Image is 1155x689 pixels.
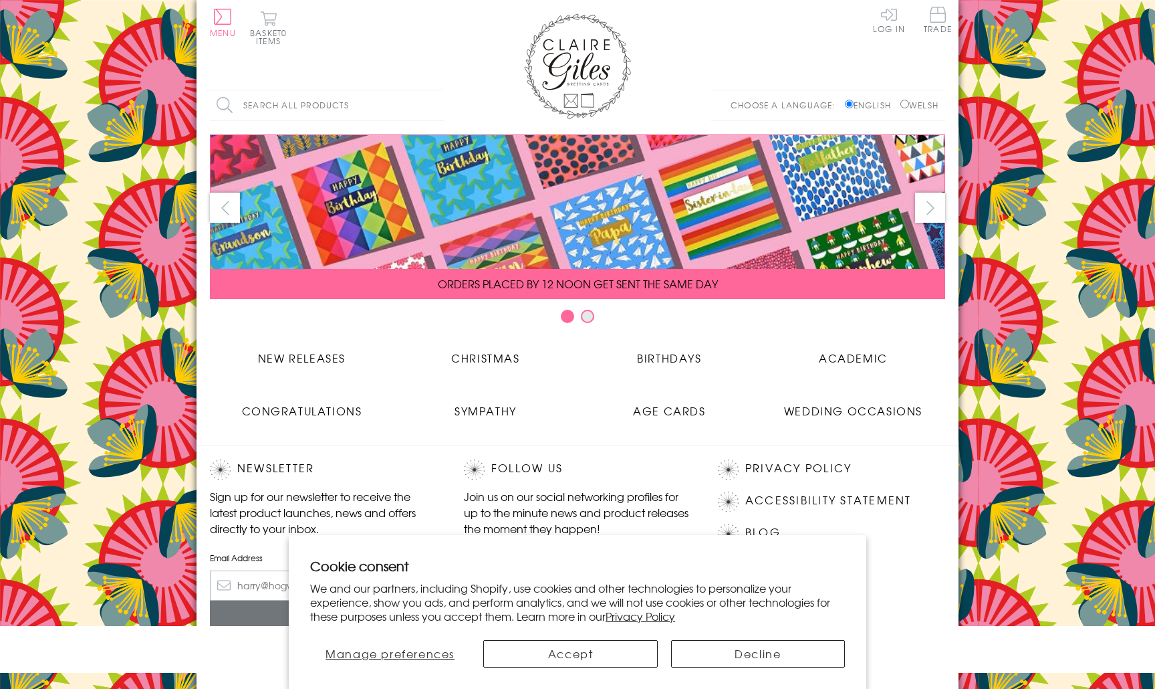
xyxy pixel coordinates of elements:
[210,393,394,419] a: Congratulations
[637,350,701,366] span: Birthdays
[761,340,945,366] a: Academic
[394,393,577,419] a: Sympathy
[210,340,394,366] a: New Releases
[210,571,437,601] input: harry@hogwarts.edu
[210,552,437,564] label: Email Address
[210,90,444,120] input: Search all products
[845,100,854,108] input: English
[745,460,852,478] a: Privacy Policy
[924,7,952,35] a: Trade
[210,309,945,330] div: Carousel Pagination
[210,27,236,39] span: Menu
[451,350,519,366] span: Christmas
[438,276,718,292] span: ORDERS PLACED BY 12 NOON GET SENT THE SAME DAY
[242,403,362,419] span: Congratulations
[524,13,631,119] img: Claire Giles Greetings Cards
[210,601,437,631] input: Subscribe
[745,524,781,542] a: Blog
[845,99,898,111] label: English
[394,340,577,366] a: Christmas
[915,193,945,223] button: next
[581,310,594,323] button: Carousel Page 2
[310,640,470,668] button: Manage preferences
[210,460,437,480] h2: Newsletter
[210,193,240,223] button: prev
[606,608,675,624] a: Privacy Policy
[924,7,952,33] span: Trade
[731,99,842,111] p: Choose a language:
[464,488,691,536] p: Join us on our social networking profiles for up to the minute news and product releases the mome...
[633,403,705,419] span: Age Cards
[455,403,517,419] span: Sympathy
[326,646,455,662] span: Manage preferences
[430,90,444,120] input: Search
[464,460,691,480] h2: Follow Us
[561,310,574,323] button: Carousel Page 1 (Current Slide)
[210,488,437,536] p: Sign up for our newsletter to receive the latest product launches, news and offers directly to yo...
[483,640,657,668] button: Accept
[310,581,845,623] p: We and our partners, including Shopify, use cookies and other technologies to personalize your ex...
[900,100,909,108] input: Welsh
[250,11,287,45] button: Basket0 items
[258,350,346,366] span: New Releases
[819,350,888,366] span: Academic
[210,9,236,37] button: Menu
[873,7,905,33] a: Log In
[900,99,938,111] label: Welsh
[310,557,845,575] h2: Cookie consent
[671,640,845,668] button: Decline
[761,393,945,419] a: Wedding Occasions
[745,492,912,510] a: Accessibility Statement
[577,393,761,419] a: Age Cards
[577,340,761,366] a: Birthdays
[256,27,287,47] span: 0 items
[784,403,922,419] span: Wedding Occasions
